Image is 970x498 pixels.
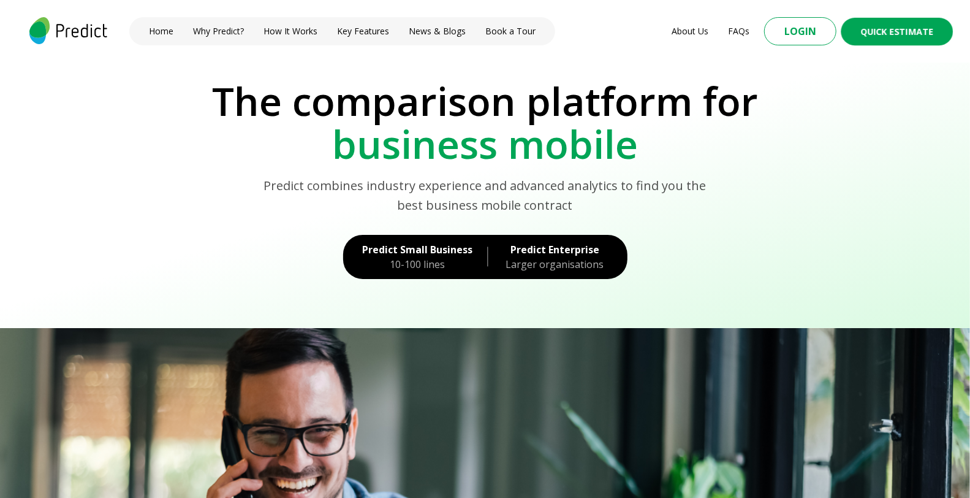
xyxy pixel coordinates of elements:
[500,235,627,279] a: Predict EnterpriseLarger organisations
[485,25,536,37] a: Book a Tour
[343,235,476,279] a: Predict Small Business10-100 lines
[363,242,473,257] div: Predict Small Business
[672,25,708,37] a: About Us
[27,17,110,44] img: logo
[251,176,719,215] p: Predict combines industry experience and advanced analytics to find you the best business mobile ...
[17,80,953,123] p: The comparison platform for
[17,123,953,166] p: business mobile
[502,242,608,257] div: Predict Enterprise
[502,257,608,272] div: Larger organisations
[841,17,953,45] button: Quick Estimate
[363,257,473,272] div: 10-100 lines
[149,25,173,37] a: Home
[409,25,466,37] a: News & Blogs
[193,25,244,37] a: Why Predict?
[263,25,317,37] a: How It Works
[337,25,389,37] a: Key Features
[764,17,836,45] button: Login
[728,25,749,37] a: FAQs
